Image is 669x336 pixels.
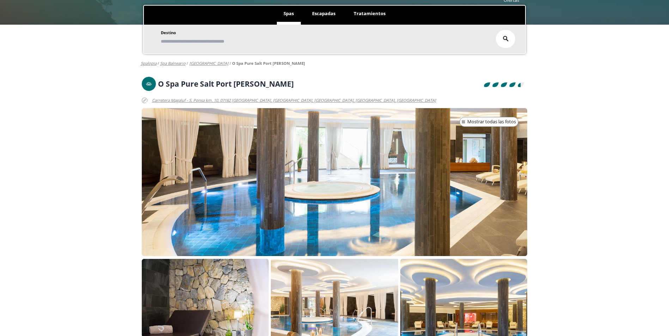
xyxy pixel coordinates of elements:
span: Tratamientos [354,10,385,17]
span: Mostrar todas las fotos [467,118,516,125]
span: / [230,61,231,66]
span: / [187,61,188,66]
a: spa balneario [160,61,186,66]
a: [GEOGRAPHIC_DATA] [189,61,229,66]
span: Destino [161,30,176,35]
a: Spalopia [141,61,157,66]
a: O Spa Pure Salt Port [PERSON_NAME] [232,61,305,66]
span: Carretera Magaluf - S. Ponsa km. 10, 07182 [GEOGRAPHIC_DATA], [GEOGRAPHIC_DATA], [GEOGRAPHIC_DATA... [152,97,436,105]
span: Escapadas [312,10,335,17]
span: Spas [284,10,294,17]
button: Mostrar todas las fotos [460,117,519,127]
h1: O Spa Pure Salt Port [PERSON_NAME] [158,80,294,88]
span: / [158,61,159,66]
